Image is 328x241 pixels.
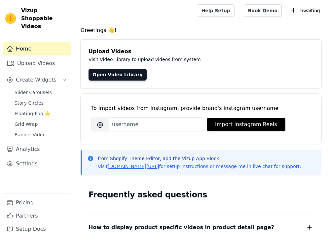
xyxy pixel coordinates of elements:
[89,188,313,201] h2: Frequently asked questions
[91,118,109,131] span: @
[89,223,313,232] button: How to display product specific videos in product detail page?
[16,76,56,84] span: Create Widgets
[3,73,71,86] button: Create Widgets
[3,57,71,70] a: Upload Videos
[3,157,71,170] a: Settings
[89,223,274,232] span: How to display product specific videos in product detail page?
[108,164,159,169] a: [DOMAIN_NAME][URL]
[15,131,46,138] span: Banner Video
[11,130,71,139] a: Banner Video
[3,42,71,55] a: Home
[15,121,38,127] span: Grid Wrap
[290,7,295,14] text: H
[3,143,71,156] a: Analytics
[21,7,68,30] span: Vizup Shoppable Videos
[91,104,311,112] div: To import videos from Instagram, provide brand's instagram username
[11,109,71,118] a: Floating-Pop ⭐
[5,13,16,24] img: Vizup
[98,155,301,162] p: from Shopify Theme Editor, add the Vizup App Block
[98,163,301,170] p: Visit for setup instructions or message me in live chat for support.
[244,4,282,17] a: Book Demo
[15,110,50,117] span: Floating-Pop ⭐
[11,88,71,97] a: Slider Carousels
[3,196,71,209] a: Pricing
[287,5,323,17] button: H hwaiting
[3,223,71,236] a: Setup Docs
[81,26,321,34] h4: Greetings 👋!
[15,89,52,96] span: Slider Carousels
[197,4,234,17] a: Help Setup
[207,118,285,131] button: Import Instagram Reels
[298,5,323,17] p: hwaiting
[11,120,71,129] a: Grid Wrap
[109,118,204,131] input: username
[11,98,71,108] a: Story Circles
[89,55,313,63] p: Visit Video Library to upload videos from system
[3,209,71,223] a: Partners
[89,48,313,55] h4: Upload Videos
[15,100,44,106] span: Story Circles
[89,69,147,81] a: Open Video Library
